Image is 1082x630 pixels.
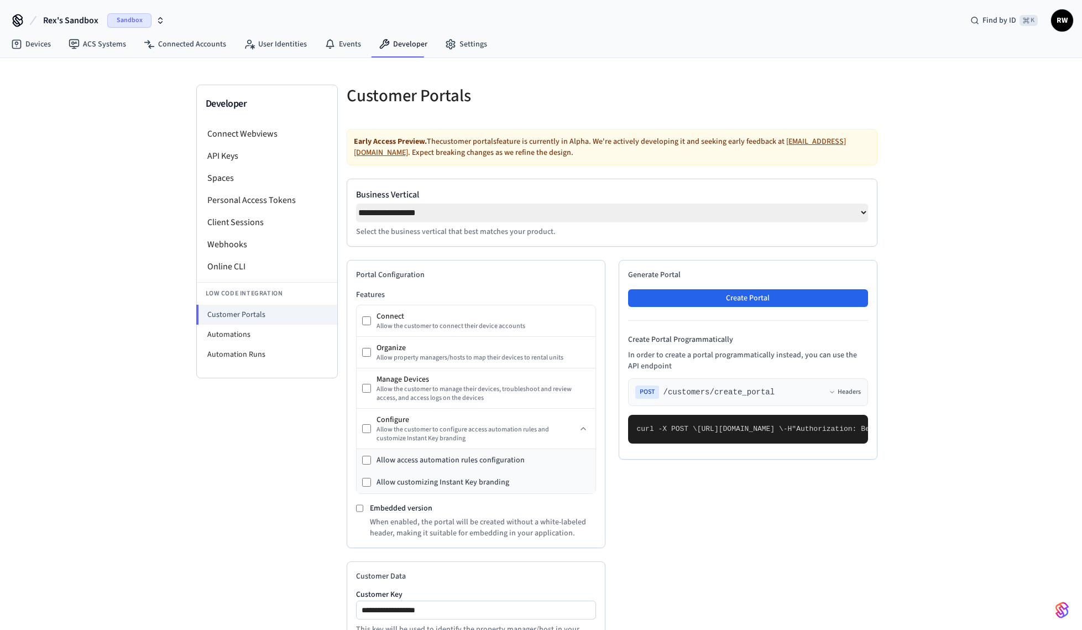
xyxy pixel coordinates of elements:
[197,211,337,233] li: Client Sessions
[356,289,596,300] h3: Features
[197,233,337,256] li: Webhooks
[637,425,697,433] span: curl -X POST \
[628,350,868,372] p: In order to create a portal programmatically instead, you can use the API endpoint
[135,34,235,54] a: Connected Accounts
[370,34,436,54] a: Developer
[370,517,596,539] p: When enabled, the portal will be created without a white-labeled header, making it suitable for e...
[356,226,868,237] p: Select the business vertical that best matches your product.
[829,388,861,397] button: Headers
[377,342,590,353] div: Organize
[347,129,877,165] div: The customer portals feature is currently in Alpha. We're actively developing it and seeking earl...
[197,167,337,189] li: Spaces
[1052,11,1072,30] span: RW
[377,311,590,322] div: Connect
[356,188,868,201] label: Business Vertical
[43,14,98,27] span: Rex's Sandbox
[107,13,151,28] span: Sandbox
[197,345,337,365] li: Automation Runs
[436,34,496,54] a: Settings
[628,269,868,280] h2: Generate Portal
[377,385,590,403] div: Allow the customer to manage their devices, troubleshoot and review access, and access logs on th...
[197,325,337,345] li: Automations
[356,269,596,280] h2: Portal Configuration
[347,85,605,107] h5: Customer Portals
[356,571,596,582] h2: Customer Data
[663,387,775,398] span: /customers/create_portal
[377,374,590,385] div: Manage Devices
[628,289,868,307] button: Create Portal
[354,136,427,147] strong: Early Access Preview.
[206,96,328,112] h3: Developer
[197,189,337,211] li: Personal Access Tokens
[316,34,370,54] a: Events
[377,455,525,466] div: Allow access automation rules configuration
[354,136,846,158] a: [EMAIL_ADDRESS][DOMAIN_NAME]
[377,425,577,443] div: Allow the customer to configure access automation rules and customize Instant Key branding
[635,386,659,399] span: POST
[377,414,577,425] div: Configure
[628,334,868,345] h4: Create Portal Programmatically
[197,123,337,145] li: Connect Webviews
[370,503,432,514] label: Embedded version
[377,477,509,488] div: Allow customizing Instant Key branding
[2,34,60,54] a: Devices
[377,322,590,331] div: Allow the customer to connect their device accounts
[235,34,316,54] a: User Identities
[783,425,792,433] span: -H
[792,425,977,433] span: "Authorization: Bearer seam_api_key_123456"
[1020,15,1038,26] span: ⌘ K
[60,34,135,54] a: ACS Systems
[961,11,1047,30] div: Find by ID⌘ K
[197,145,337,167] li: API Keys
[356,591,596,598] label: Customer Key
[196,305,337,325] li: Customer Portals
[1051,9,1073,32] button: RW
[377,353,590,362] div: Allow property managers/hosts to map their devices to rental units
[197,256,337,278] li: Online CLI
[982,15,1016,26] span: Find by ID
[1055,601,1069,619] img: SeamLogoGradient.69752ec5.svg
[697,425,783,433] span: [URL][DOMAIN_NAME] \
[197,282,337,305] li: Low Code Integration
